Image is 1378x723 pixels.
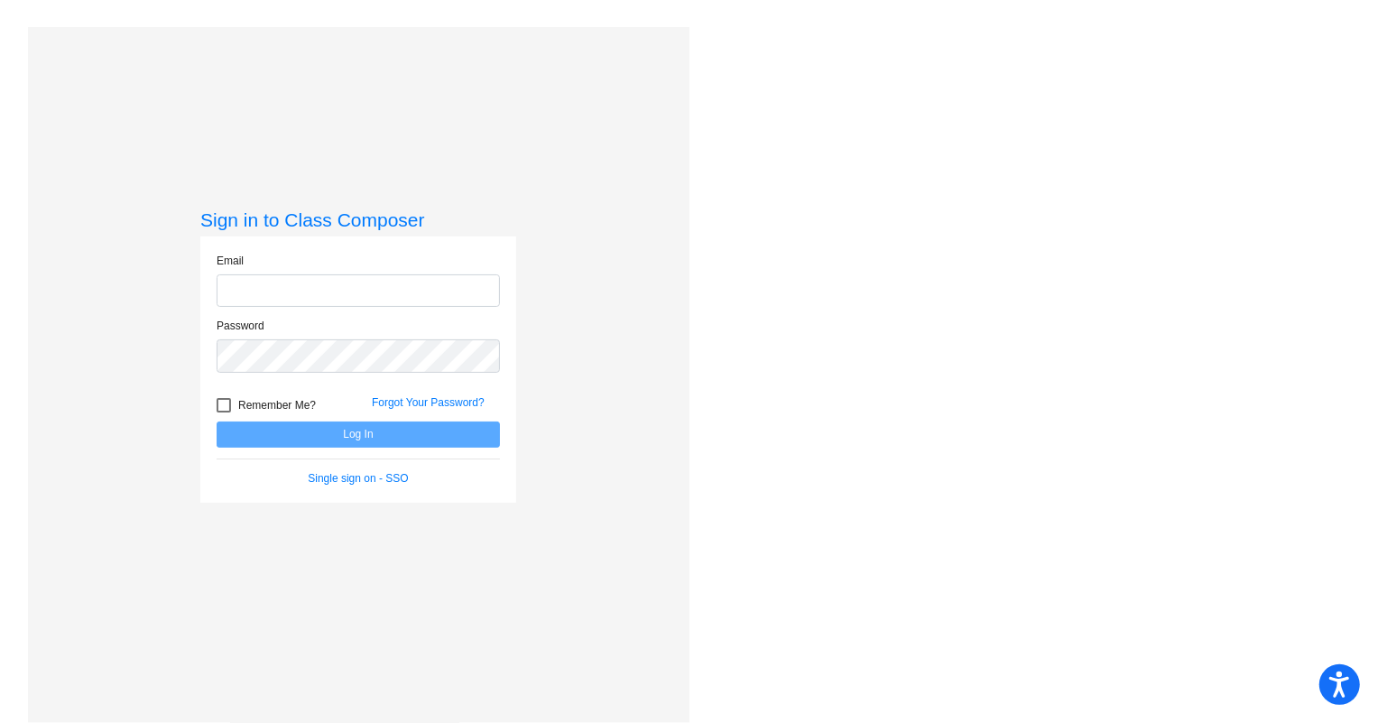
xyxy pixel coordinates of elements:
a: Single sign on - SSO [308,472,408,485]
span: Remember Me? [238,394,316,416]
button: Log In [217,422,500,448]
label: Email [217,253,244,269]
h3: Sign in to Class Composer [200,209,516,231]
a: Forgot Your Password? [372,396,485,409]
label: Password [217,318,264,334]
